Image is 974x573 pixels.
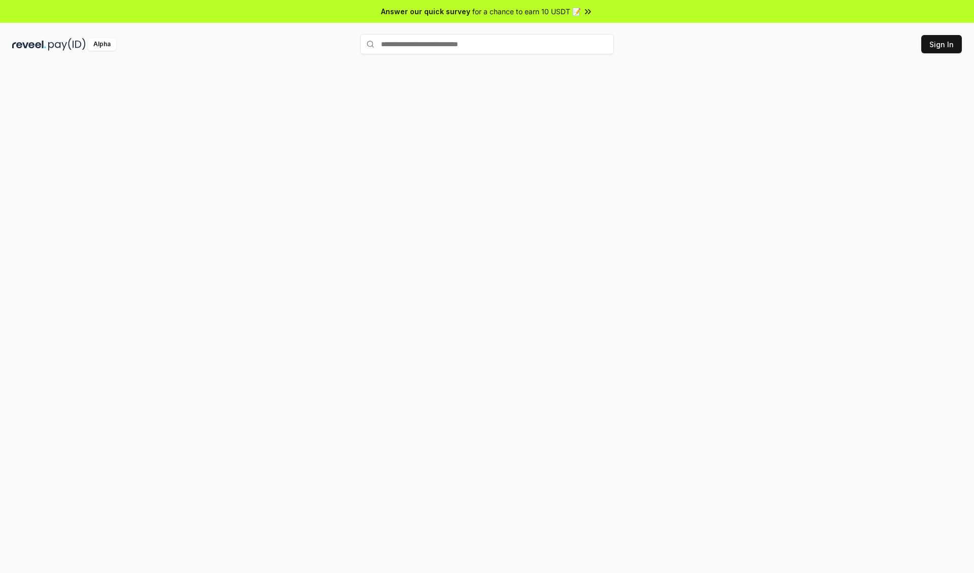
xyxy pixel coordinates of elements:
div: Alpha [88,38,116,51]
img: reveel_dark [12,38,46,51]
span: for a chance to earn 10 USDT 📝 [472,6,581,17]
img: pay_id [48,38,86,51]
span: Answer our quick survey [381,6,470,17]
button: Sign In [921,35,962,53]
